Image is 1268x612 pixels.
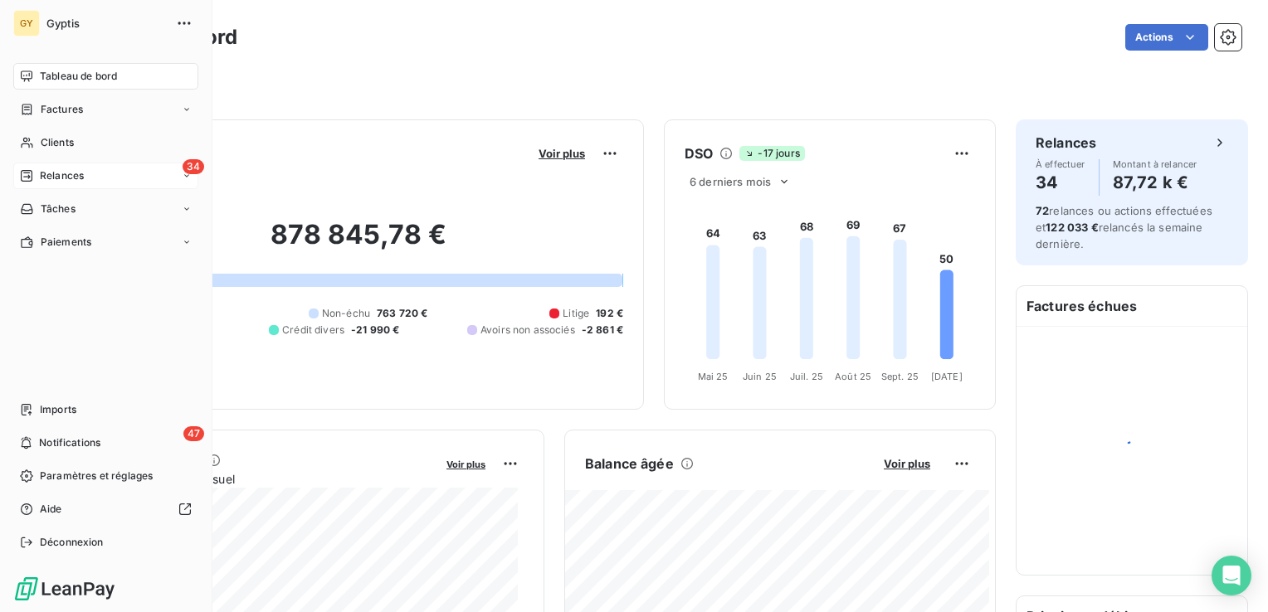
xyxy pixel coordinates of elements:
img: Logo LeanPay [13,576,116,602]
span: -21 990 € [351,323,399,338]
span: relances ou actions effectuées et relancés la semaine dernière. [1036,204,1212,250]
span: Tableau de bord [40,69,117,84]
span: 122 033 € [1046,221,1098,234]
span: Voir plus [539,147,585,160]
span: Paramètres et réglages [40,469,153,483]
div: GY [13,10,40,36]
tspan: Mai 25 [698,371,729,382]
h4: 87,72 k € [1113,169,1197,196]
span: 72 [1036,204,1049,217]
tspan: Juin 25 [743,371,777,382]
h6: Balance âgée [585,454,674,474]
span: À effectuer [1036,159,1085,169]
button: Voir plus [879,456,935,471]
span: Voir plus [446,459,485,470]
span: Relances [40,168,84,183]
button: Voir plus [534,146,590,161]
span: Montant à relancer [1113,159,1197,169]
h6: Relances [1036,133,1096,153]
span: Aide [40,502,62,517]
span: 34 [183,159,204,174]
h2: 878 845,78 € [94,218,623,268]
span: Clients [41,135,74,150]
tspan: Sept. 25 [881,371,919,382]
span: Déconnexion [40,535,104,550]
span: Litige [563,306,589,321]
span: Imports [40,402,76,417]
span: 763 720 € [377,306,427,321]
h6: Factures échues [1017,286,1247,326]
button: Voir plus [441,456,490,471]
button: Actions [1125,24,1208,51]
span: Paiements [41,235,91,250]
span: 192 € [596,306,623,321]
span: Crédit divers [282,323,344,338]
span: Tâches [41,202,76,216]
span: -17 jours [739,146,804,161]
span: -2 861 € [582,323,623,338]
span: Non-échu [322,306,370,321]
span: 47 [183,426,204,441]
span: Gyptis [46,17,166,30]
span: Factures [41,102,83,117]
tspan: Juil. 25 [790,371,823,382]
h6: DSO [685,143,713,163]
tspan: Août 25 [835,371,871,382]
span: Chiffre d'affaires mensuel [94,470,435,488]
span: 6 derniers mois [690,175,771,188]
h4: 34 [1036,169,1085,196]
span: Voir plus [884,457,930,470]
a: Aide [13,496,198,522]
div: Open Intercom Messenger [1212,556,1251,595]
tspan: [DATE] [931,371,963,382]
span: Avoirs non associés [480,323,575,338]
span: Notifications [39,435,100,450]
